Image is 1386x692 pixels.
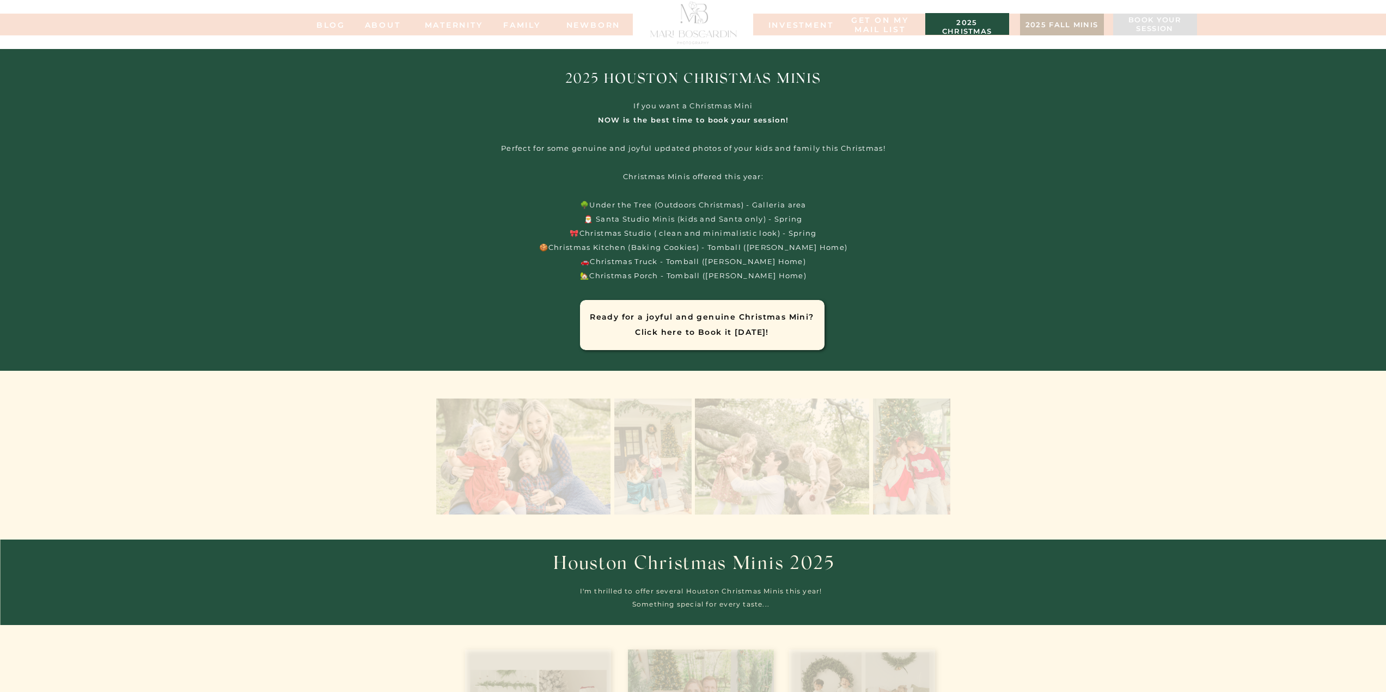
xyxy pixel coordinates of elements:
p: If you want a Christmas Mini Perfect for some genuine and joyful updated photos of your kids and ... [496,99,891,276]
b: NOW is the best time to book your session! [598,115,789,124]
h1: Houston Christmas Minis 2025 [496,554,893,585]
a: Book your session [1119,16,1192,34]
a: BLOG [309,21,353,28]
a: 2025 christmas minis [931,19,1004,29]
a: ABOUT [353,21,413,28]
a: Ready for a joyful and genuine Christmas Mini?Click here to Book it [DATE]! [588,309,817,327]
a: MATERNITY [425,21,468,28]
a: Get on my MAIL list [850,16,911,35]
a: 2025 fall minis [1025,21,1098,32]
a: INVESTMENT [768,21,823,28]
a: FAMILy [500,21,544,28]
h1: Ready for a joyful and genuine Christmas Mini? Click here to Book it [DATE]! [588,309,817,327]
h1: 2025 Houston Christmas Minis [527,70,860,93]
h2: I'm thrilled to offer several Houston Christmas Minis this year! Something special for every tast... [449,585,953,597]
a: NEWBORN [563,21,625,28]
